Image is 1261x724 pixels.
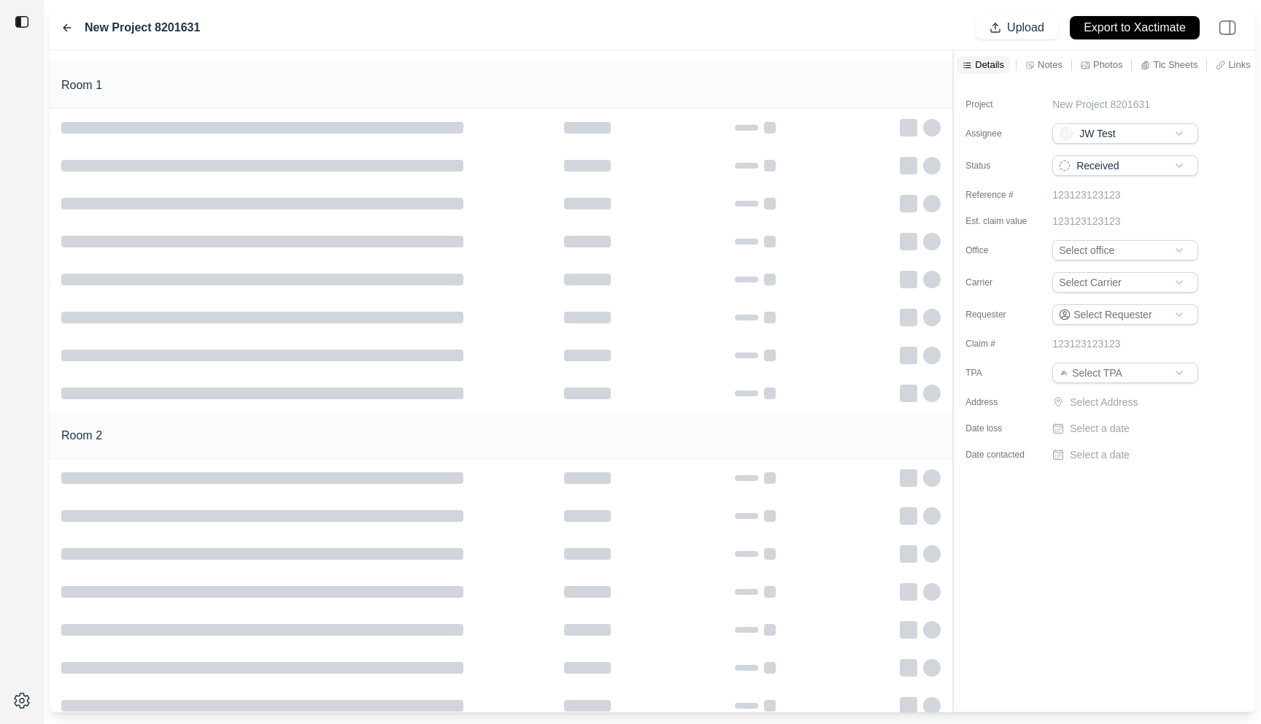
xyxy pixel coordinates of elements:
p: 123123123123 [1052,214,1120,228]
label: Address [965,396,1038,408]
label: New Project 8201631 [85,19,200,36]
label: Reference # [965,189,1038,201]
label: Office [965,244,1038,256]
label: Assignee [965,128,1038,139]
label: TPA [965,367,1038,379]
img: right-panel.svg [1211,12,1243,44]
p: Details [975,58,1004,71]
button: Export to Xactimate [1070,16,1200,39]
p: 123123123123 [1052,336,1120,351]
label: Carrier [965,277,1038,288]
label: Project [965,99,1038,110]
img: toggle sidebar [15,15,29,29]
label: Date contacted [965,449,1038,461]
label: Requester [965,309,1038,320]
h1: Room 1 [61,77,102,94]
p: Export to Xactimate [1084,20,1186,36]
label: Date loss [965,423,1038,434]
p: Upload [1007,20,1044,36]
p: New Project 8201631 [1052,97,1150,112]
label: Claim # [965,338,1038,350]
label: Status [965,160,1038,172]
p: Links [1228,58,1250,71]
p: Tic Sheets [1153,58,1198,71]
h1: Room 2 [61,427,102,444]
p: Photos [1093,58,1122,71]
p: 123123123123 [1052,188,1120,202]
p: Notes [1038,58,1063,71]
p: Select a date [1070,421,1130,436]
button: Upload [976,16,1058,39]
p: Select a date [1070,447,1130,462]
label: Est. claim value [965,215,1038,227]
p: Select Address [1070,395,1201,409]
